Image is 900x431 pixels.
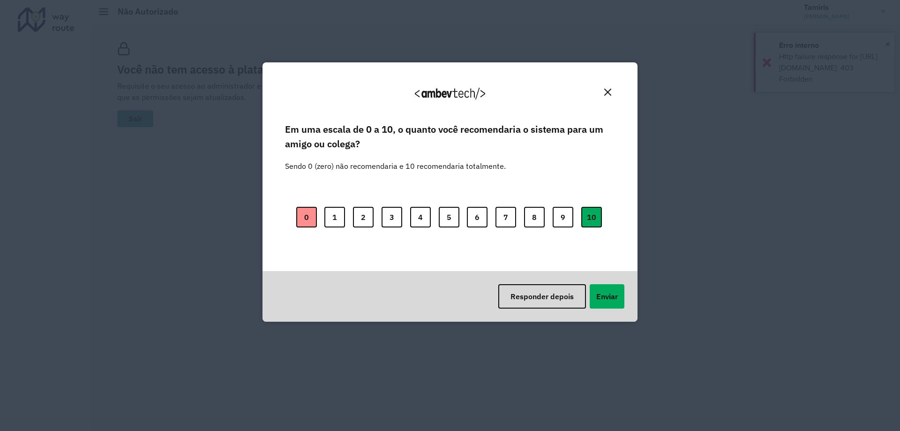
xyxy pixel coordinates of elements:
button: 3 [382,207,402,227]
button: Enviar [590,284,624,309]
button: 10 [581,207,602,227]
button: 8 [524,207,545,227]
button: 0 [296,207,317,227]
label: Sendo 0 (zero) não recomendaria e 10 recomendaria totalmente. [285,149,506,172]
img: Logo Ambevtech [415,88,485,99]
label: Em uma escala de 0 a 10, o quanto você recomendaria o sistema para um amigo ou colega? [285,122,615,151]
button: 1 [324,207,345,227]
button: 5 [439,207,459,227]
button: 2 [353,207,374,227]
button: 9 [553,207,573,227]
button: 4 [410,207,431,227]
button: Responder depois [498,284,586,309]
button: Close [600,85,615,99]
button: 7 [495,207,516,227]
img: Close [604,89,611,96]
button: 6 [467,207,487,227]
